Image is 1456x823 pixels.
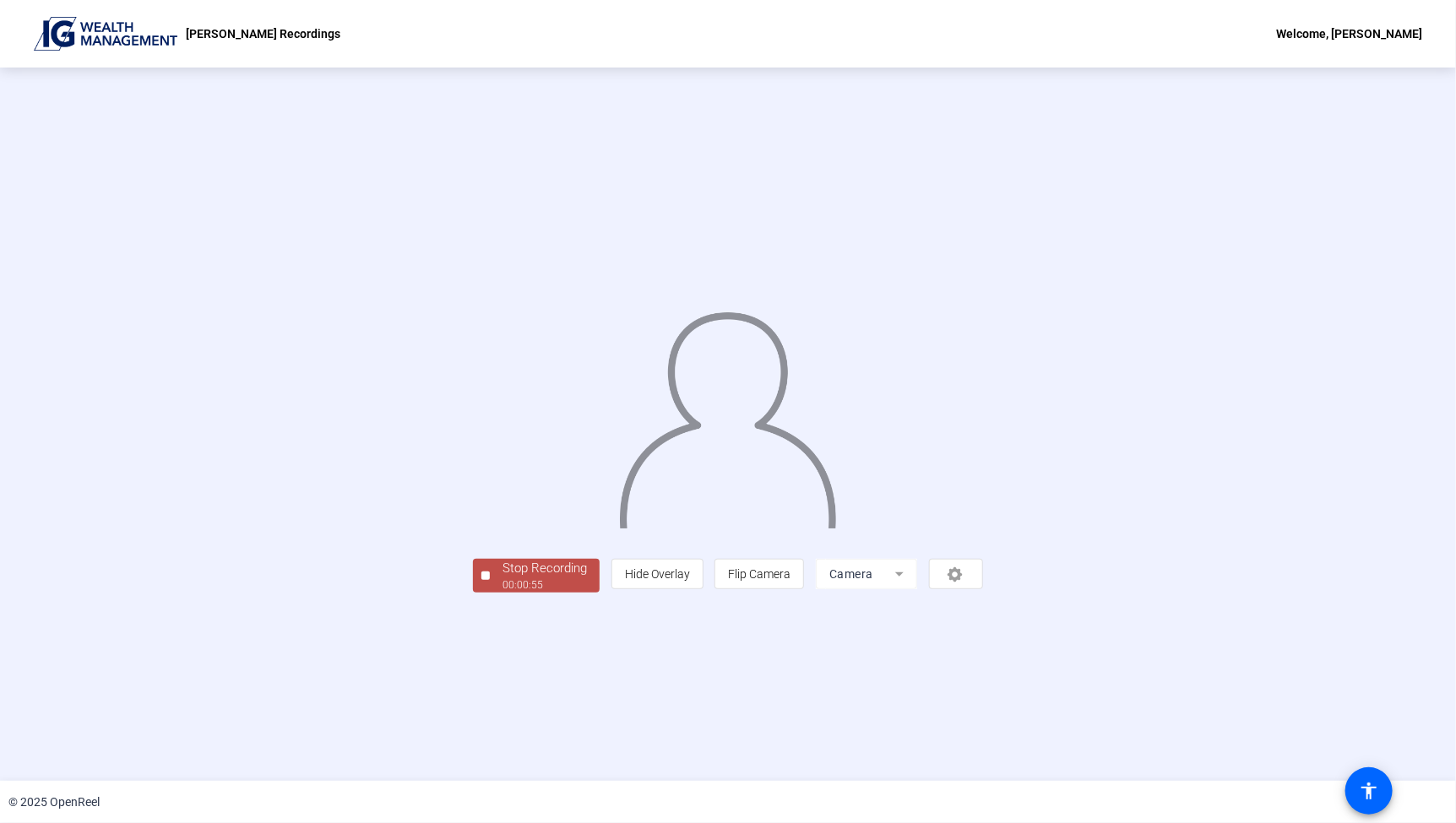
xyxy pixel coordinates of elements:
[617,299,838,528] img: overlay
[503,559,587,578] div: Stop Recording
[728,567,790,581] span: Flip Camera
[34,17,177,51] img: OpenReel logo
[625,567,690,581] span: Hide Overlay
[473,559,600,593] button: Stop Recording00:00:55
[714,559,804,589] button: Flip Camera
[503,577,587,593] div: 00:00:55
[8,793,100,811] div: © 2025 OpenReel
[1359,781,1379,801] mat-icon: accessibility
[611,559,704,589] button: Hide Overlay
[186,24,340,44] p: [PERSON_NAME] Recordings
[1276,24,1422,44] div: Welcome, [PERSON_NAME]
